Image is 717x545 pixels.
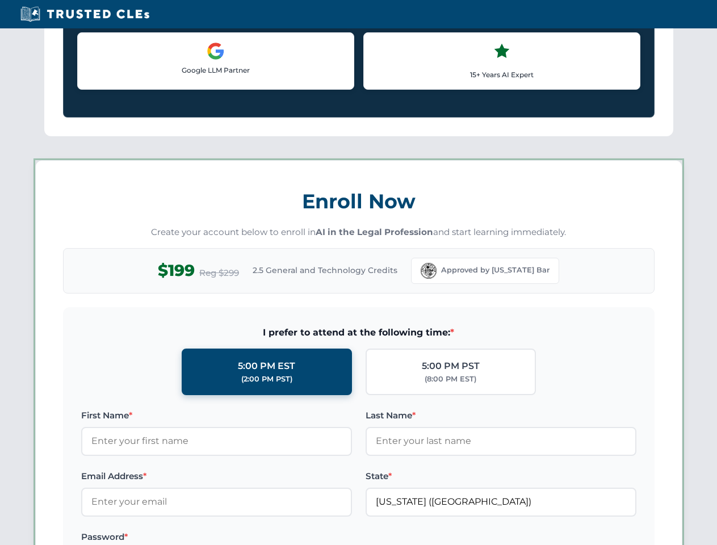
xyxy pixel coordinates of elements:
p: Google LLM Partner [87,65,345,76]
input: Enter your email [81,488,352,516]
label: Last Name [366,409,636,422]
div: (2:00 PM PST) [241,374,292,385]
label: Password [81,530,352,544]
img: Florida Bar [421,263,437,279]
h3: Enroll Now [63,183,655,219]
p: Create your account below to enroll in and start learning immediately. [63,226,655,239]
strong: AI in the Legal Profession [316,227,433,237]
img: Google [207,42,225,60]
div: 5:00 PM EST [238,359,295,374]
input: Florida (FL) [366,488,636,516]
img: Trusted CLEs [17,6,153,23]
label: State [366,469,636,483]
input: Enter your first name [81,427,352,455]
span: Approved by [US_STATE] Bar [441,265,550,276]
span: 2.5 General and Technology Credits [253,264,397,276]
div: 5:00 PM PST [422,359,480,374]
span: Reg $299 [199,266,239,280]
div: (8:00 PM EST) [425,374,476,385]
label: First Name [81,409,352,422]
span: $199 [158,258,195,283]
label: Email Address [81,469,352,483]
span: I prefer to attend at the following time: [81,325,636,340]
p: 15+ Years AI Expert [373,69,631,80]
input: Enter your last name [366,427,636,455]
